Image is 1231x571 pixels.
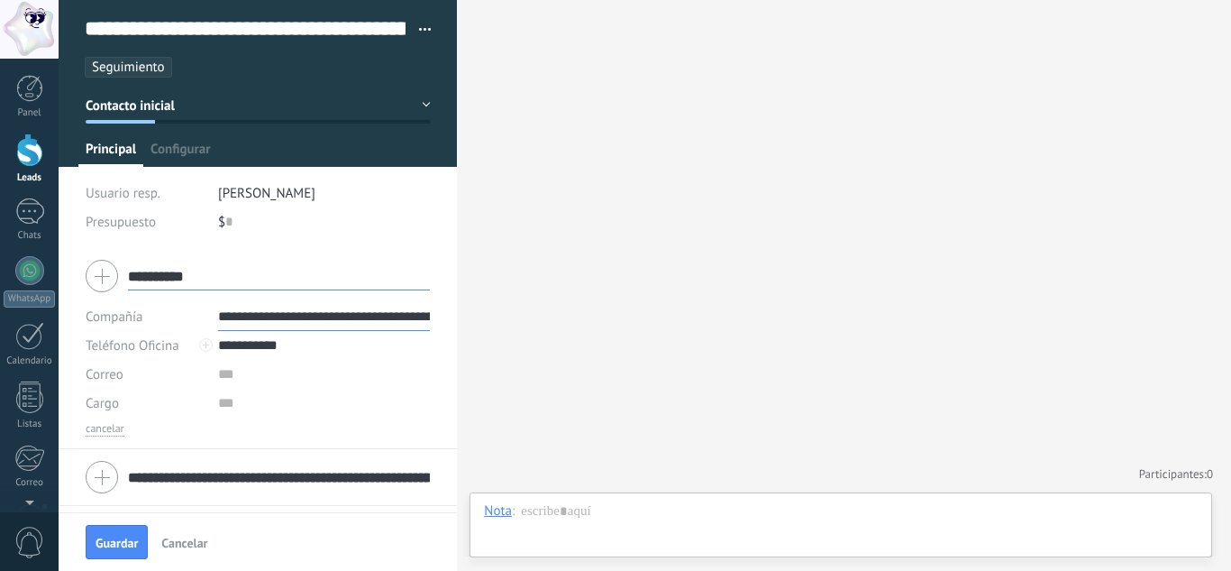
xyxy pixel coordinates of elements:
[4,107,56,119] div: Panel
[1207,466,1213,482] span: 0
[92,59,165,76] span: Seguimiento
[86,214,156,231] span: Presupuesto
[4,230,56,242] div: Chats
[150,141,210,167] span: Configurar
[96,537,138,549] span: Guardar
[86,422,124,437] button: cancelar
[4,172,56,184] div: Leads
[218,207,431,236] div: $
[4,355,56,367] div: Calendario
[86,141,136,167] span: Principal
[86,331,179,360] button: Teléfono Oficina
[161,537,207,549] span: Cancelar
[512,502,515,520] span: :
[86,366,123,383] span: Correo
[86,360,123,389] button: Correo
[4,290,55,308] div: WhatsApp
[86,185,160,202] span: Usuario resp.
[86,389,205,418] div: Cargo
[86,310,142,324] label: Compañía
[86,207,205,236] div: Presupuesto
[86,337,179,355] span: Teléfono Oficina
[154,528,214,557] button: Cancelar
[218,185,315,202] span: [PERSON_NAME]
[86,179,205,207] div: Usuario resp.
[86,397,119,410] span: Cargo
[4,419,56,430] div: Listas
[4,477,56,489] div: Correo
[86,525,148,559] button: Guardar
[1139,466,1213,482] a: Participantes:0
